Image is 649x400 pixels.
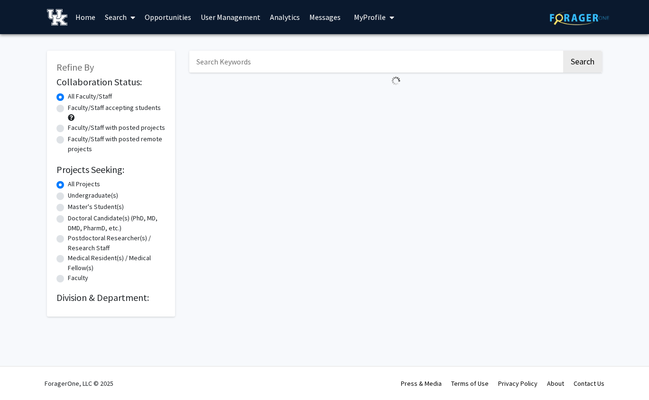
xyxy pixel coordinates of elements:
[100,0,140,34] a: Search
[68,123,165,133] label: Faculty/Staff with posted projects
[68,202,124,212] label: Master's Student(s)
[56,61,94,73] span: Refine By
[68,179,100,189] label: All Projects
[265,0,305,34] a: Analytics
[68,134,166,154] label: Faculty/Staff with posted remote projects
[68,253,166,273] label: Medical Resident(s) / Medical Fellow(s)
[574,379,604,388] a: Contact Us
[401,379,442,388] a: Press & Media
[56,76,166,88] h2: Collaboration Status:
[498,379,538,388] a: Privacy Policy
[451,379,489,388] a: Terms of Use
[196,0,265,34] a: User Management
[68,103,161,113] label: Faculty/Staff accepting students
[550,10,609,25] img: ForagerOne Logo
[56,292,166,303] h2: Division & Department:
[71,0,100,34] a: Home
[189,89,602,111] nav: Page navigation
[45,367,113,400] div: ForagerOne, LLC © 2025
[354,12,386,22] span: My Profile
[189,51,562,73] input: Search Keywords
[547,379,564,388] a: About
[68,273,88,283] label: Faculty
[68,233,166,253] label: Postdoctoral Researcher(s) / Research Staff
[47,9,67,26] img: University of Kentucky Logo
[140,0,196,34] a: Opportunities
[68,213,166,233] label: Doctoral Candidate(s) (PhD, MD, DMD, PharmD, etc.)
[68,191,118,200] label: Undergraduate(s)
[388,73,404,89] img: Loading
[305,0,345,34] a: Messages
[563,51,602,73] button: Search
[68,91,112,101] label: All Faculty/Staff
[56,164,166,175] h2: Projects Seeking:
